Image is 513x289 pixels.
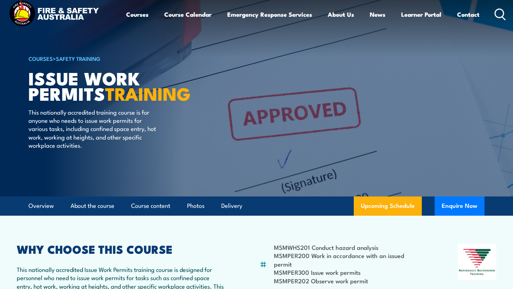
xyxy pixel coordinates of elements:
[328,5,354,24] a: About Us
[28,54,204,63] h6: >
[131,196,170,215] a: Course content
[187,196,204,215] a: Photos
[354,196,422,216] a: Upcoming Schedule
[105,79,191,107] strong: TRAINING
[28,108,159,149] p: This nationally accredited training course is for anyone who needs to issue work permits for vari...
[56,54,100,62] a: Safety Training
[274,268,423,276] li: MSMPER300 Issue work permits
[71,196,114,215] a: About the course
[370,5,385,24] a: News
[126,5,149,24] a: Courses
[274,277,423,285] li: MSMPER202 Observe work permit
[28,54,53,62] a: COURSES
[17,244,225,254] h2: WHY CHOOSE THIS COURSE
[164,5,212,24] a: Course Calendar
[401,5,441,24] a: Learner Portal
[458,244,496,280] img: Nationally Recognised Training logo.
[227,5,312,24] a: Emergency Response Services
[435,196,484,216] button: Enquire Now
[221,196,242,215] a: Delivery
[28,70,204,101] h1: Issue Work Permits
[274,243,423,251] li: MSMWHS201 Conduct hazard analysis
[28,196,54,215] a: Overview
[457,5,480,24] a: Contact
[274,251,423,268] li: MSMPER200 Work in accordance with an issued permit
